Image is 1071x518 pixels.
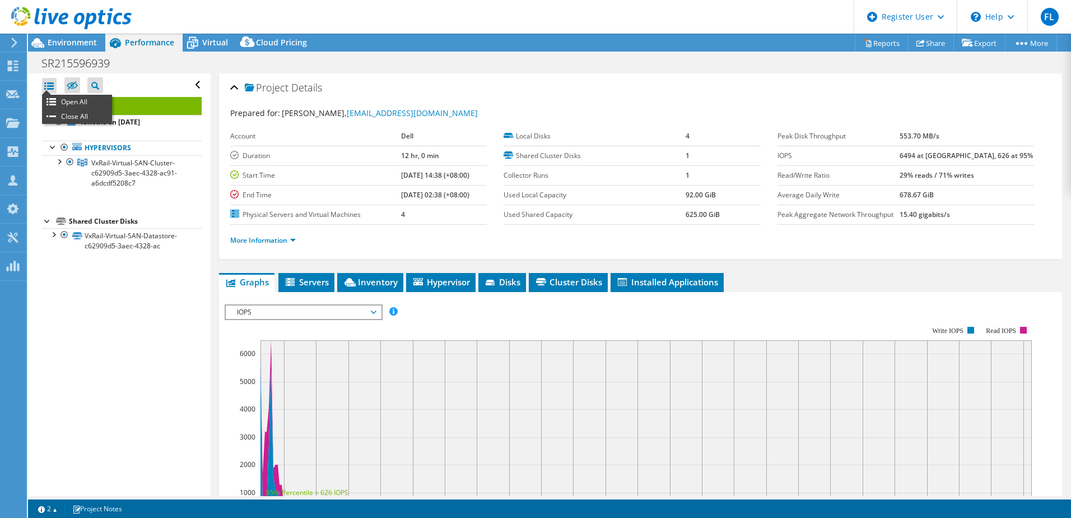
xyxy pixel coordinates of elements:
[1005,34,1057,52] a: More
[282,108,478,118] span: [PERSON_NAME],
[240,404,255,414] text: 4000
[256,37,307,48] span: Cloud Pricing
[230,189,401,201] label: End Time
[225,276,269,288] span: Graphs
[777,189,900,201] label: Average Daily Write
[266,488,348,497] text: 95th Percentile = 626 IOPS
[401,210,405,219] b: 4
[245,82,288,94] span: Project
[971,12,981,22] svg: \n
[686,131,690,141] b: 4
[42,97,202,115] a: Project
[777,209,900,220] label: Peak Aggregate Network Throughput
[504,131,686,142] label: Local Disks
[616,276,718,288] span: Installed Applications
[900,190,934,200] b: 678.67 GiB
[240,377,255,386] text: 5000
[504,209,686,220] label: Used Shared Capacity
[534,276,602,288] span: Cluster Disks
[855,34,909,52] a: Reports
[231,306,375,319] span: IOPS
[240,488,255,497] text: 1000
[69,215,202,228] div: Shared Cluster Disks
[401,131,413,141] b: Dell
[686,210,720,219] b: 625.00 GiB
[900,210,950,219] b: 15.40 gigabits/s
[504,150,686,161] label: Shared Cluster Disks
[240,460,255,469] text: 2000
[240,349,255,358] text: 6000
[230,235,296,245] a: More Information
[953,34,1005,52] a: Export
[202,37,228,48] span: Virtual
[230,209,401,220] label: Physical Servers and Virtual Machines
[36,57,127,70] h1: SR215596939
[240,432,255,442] text: 3000
[412,276,470,288] span: Hypervisor
[42,141,202,155] a: Hypervisors
[291,81,322,94] span: Details
[42,228,202,253] a: VxRail-Virtual-SAN-Datastore-c62909d5-3aec-4328-ac
[401,170,469,180] b: [DATE] 14:38 (+08:00)
[343,276,398,288] span: Inventory
[284,276,329,288] span: Servers
[42,155,202,190] a: VxRail-Virtual-SAN-Cluster-c62909d5-3aec-4328-ac91-a6dcdf5208c7
[986,327,1016,335] text: Read IOPS
[777,150,900,161] label: IOPS
[900,151,1033,160] b: 6494 at [GEOGRAPHIC_DATA], 626 at 95%
[401,190,469,200] b: [DATE] 02:38 (+08:00)
[1041,8,1059,26] span: FL
[777,131,900,142] label: Peak Disk Throughput
[686,190,716,200] b: 92.00 GiB
[347,108,478,118] a: [EMAIL_ADDRESS][DOMAIN_NAME]
[900,131,939,141] b: 553.70 MB/s
[686,151,690,160] b: 1
[48,37,97,48] span: Environment
[42,95,112,109] li: Open All
[686,170,690,180] b: 1
[230,131,401,142] label: Account
[908,34,954,52] a: Share
[230,108,280,118] label: Prepared for:
[91,158,177,188] span: VxRail-Virtual-SAN-Cluster-c62909d5-3aec-4328-ac91-a6dcdf5208c7
[900,170,974,180] b: 29% reads / 71% writes
[64,502,130,516] a: Project Notes
[230,150,401,161] label: Duration
[401,151,439,160] b: 12 hr, 0 min
[42,115,202,129] a: 13hours on [DATE]
[504,189,686,201] label: Used Local Capacity
[230,170,401,181] label: Start Time
[125,37,174,48] span: Performance
[932,327,963,335] text: Write IOPS
[504,170,686,181] label: Collector Runs
[42,109,112,124] li: Close All
[777,170,900,181] label: Read/Write Ratio
[484,276,520,288] span: Disks
[30,502,65,516] a: 2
